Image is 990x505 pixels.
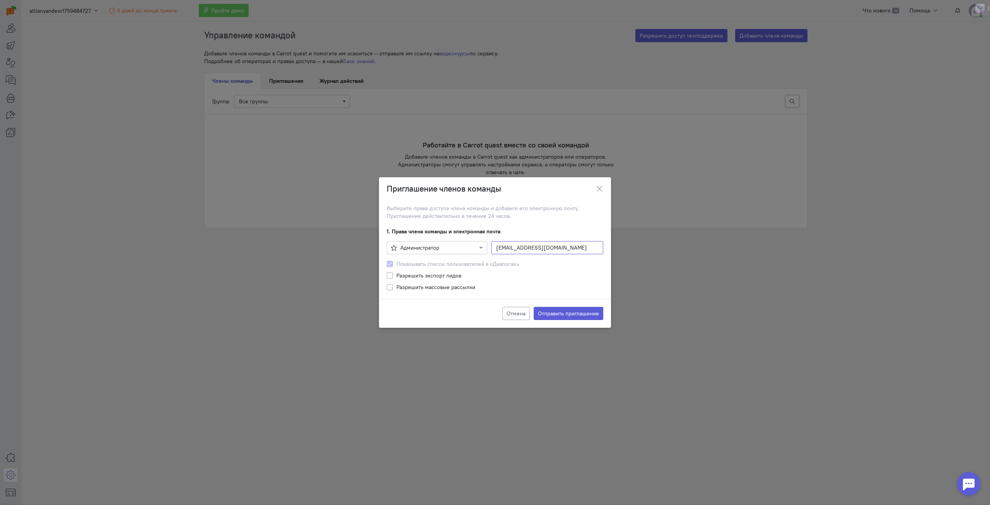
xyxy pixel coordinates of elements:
[627,15,640,21] a: здесь
[534,307,603,320] button: Отправить приглашение
[387,228,603,235] div: 1. Права члена команды и электронная почта
[491,241,603,254] input: Email
[396,283,475,291] label: Разрешить массовые рассылки
[396,260,519,268] label: Показывать список пользователей в «Диалогах»
[387,204,603,220] div: Выберите права доступа члена команды и добавьте его электронную почту. Приглашение действительно ...
[286,9,655,22] div: Мы используем cookies для улучшения работы сайта, анализа трафика и персонализации. Используя сай...
[502,307,530,320] button: Отмена
[664,7,703,23] button: Я согласен
[671,11,696,19] span: Я согласен
[396,272,461,279] label: Разрешить экспорт лидов
[387,183,501,195] h3: Приглашение членов команды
